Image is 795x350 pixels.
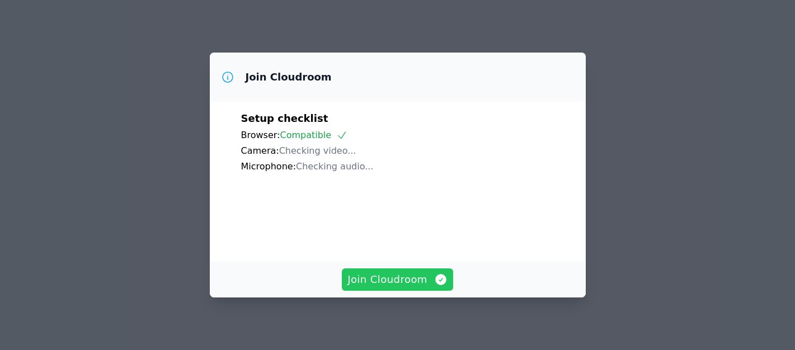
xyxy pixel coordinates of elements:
[296,161,373,172] span: Checking audio...
[241,161,297,172] span: Microphone:
[246,70,332,84] h3: Join Cloudroom
[279,145,356,156] span: Checking video...
[241,145,279,156] span: Camera:
[241,130,280,140] span: Browser:
[342,268,453,291] button: Join Cloudroom
[280,130,347,140] span: Compatible
[347,272,448,287] span: Join Cloudroom
[241,112,328,124] span: Setup checklist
